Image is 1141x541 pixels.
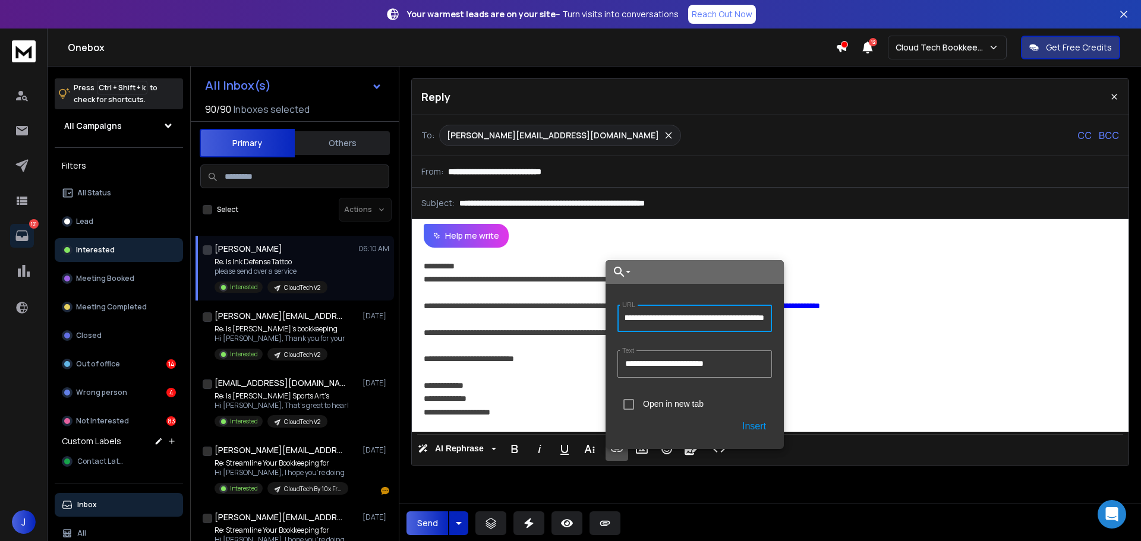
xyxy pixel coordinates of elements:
span: Ctrl + Shift + k [97,81,147,94]
button: Interested [55,238,183,262]
p: [DATE] [363,512,389,522]
button: Send [406,511,448,535]
p: Re: Is [PERSON_NAME] Sports Art’s [215,391,349,401]
p: Interested [230,417,258,426]
button: Signature [680,437,703,461]
h1: [PERSON_NAME][EMAIL_ADDRESS][PERSON_NAME][DOMAIN_NAME] [215,444,345,456]
h1: [PERSON_NAME][EMAIL_ADDRESS][DOMAIN_NAME] [215,511,345,523]
div: Open Intercom Messenger [1098,500,1126,529]
p: To: [421,129,434,141]
h3: Filters [55,157,183,174]
p: Interested [76,245,115,255]
h1: [EMAIL_ADDRESS][DOMAIN_NAME] [215,377,345,389]
h1: [PERSON_NAME][EMAIL_ADDRESS][DOMAIN_NAME] [215,310,345,322]
p: Hi [PERSON_NAME], That’s great to hear! [215,401,349,410]
button: All Inbox(s) [196,74,392,97]
p: Wrong person [76,388,127,397]
p: From: [421,166,443,178]
span: 90 / 90 [205,102,231,116]
label: URL [620,301,638,309]
h3: Inboxes selected [234,102,310,116]
p: Lead [76,217,93,226]
button: Emoticons [655,437,678,461]
a: 101 [10,224,34,248]
label: Text [620,347,636,355]
button: Bold (Ctrl+B) [503,437,526,461]
h1: [PERSON_NAME] [215,243,282,255]
p: Hi [PERSON_NAME], I hope you're doing [215,468,348,477]
button: Contact Later [55,450,183,473]
button: Out of office14 [55,352,183,376]
button: Others [295,130,390,156]
p: – Turn visits into conversations [407,8,679,20]
p: [DATE] [363,378,389,388]
p: Closed [76,331,102,340]
p: Not Interested [76,416,129,426]
h1: All Inbox(s) [205,80,271,91]
button: All Status [55,181,183,205]
h1: All Campaigns [64,120,122,132]
button: Not Interested83 [55,409,183,433]
span: AI Rephrase [433,444,486,454]
button: J [12,510,36,534]
p: Press to check for shortcuts. [74,82,157,106]
button: Lead [55,210,183,233]
p: 101 [29,219,39,229]
label: Open in new tab [643,399,704,409]
p: Interested [230,283,258,292]
button: Get Free Credits [1021,36,1120,59]
a: Reach Out Now [688,5,756,24]
p: Interested [230,350,258,359]
p: Subject: [421,197,455,209]
p: Interested [230,484,258,493]
p: Inbox [77,500,97,510]
p: Out of office [76,359,120,369]
button: Closed [55,324,183,347]
p: please send over a service [215,267,327,276]
p: CloudTech V2 [284,350,320,359]
p: [DATE] [363,311,389,321]
p: Reply [421,88,450,105]
p: CC [1077,128,1092,143]
div: 83 [166,416,176,426]
button: Code View [708,437,730,461]
button: AI Rephrase [415,437,499,461]
p: CloudTech By 10x Freelancing [284,485,341,493]
button: Primary [200,129,295,157]
div: 14 [166,359,176,369]
span: 12 [869,38,877,46]
p: CloudTech V2 [284,417,320,426]
label: Select [217,205,238,214]
button: Insert Image (Ctrl+P) [631,437,653,461]
button: Meeting Booked [55,267,183,290]
button: Inbox [55,493,183,517]
p: Meeting Booked [76,274,134,283]
p: All Status [77,188,111,198]
button: Wrong person4 [55,381,183,404]
button: All Campaigns [55,114,183,138]
span: Contact Later [77,457,126,466]
p: Re: Is [PERSON_NAME]’s bookkeeping [215,324,345,334]
p: Re: Streamline Your Bookkeeping for [215,458,348,468]
button: Insert [736,416,772,437]
p: Meeting Completed [76,302,147,312]
p: Cloud Tech Bookkeeping [896,42,988,53]
img: logo [12,40,36,62]
p: [DATE] [363,445,389,455]
h1: Onebox [68,40,836,55]
p: 06:10 AM [358,244,389,254]
button: Choose Link [606,260,633,284]
p: CloudTech V2 [284,283,320,292]
p: Re: Streamline Your Bookkeeping for [215,526,348,535]
p: BCC [1099,128,1119,143]
h3: Custom Labels [62,435,121,447]
p: Hi [PERSON_NAME], Thank you for your [215,334,345,343]
strong: Your warmest leads are on your site [407,8,556,20]
p: Re: Is Ink Defense Tattoo [215,257,327,267]
p: Reach Out Now [692,8,752,20]
button: Meeting Completed [55,295,183,319]
p: Get Free Credits [1046,42,1112,53]
p: All [77,529,86,538]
